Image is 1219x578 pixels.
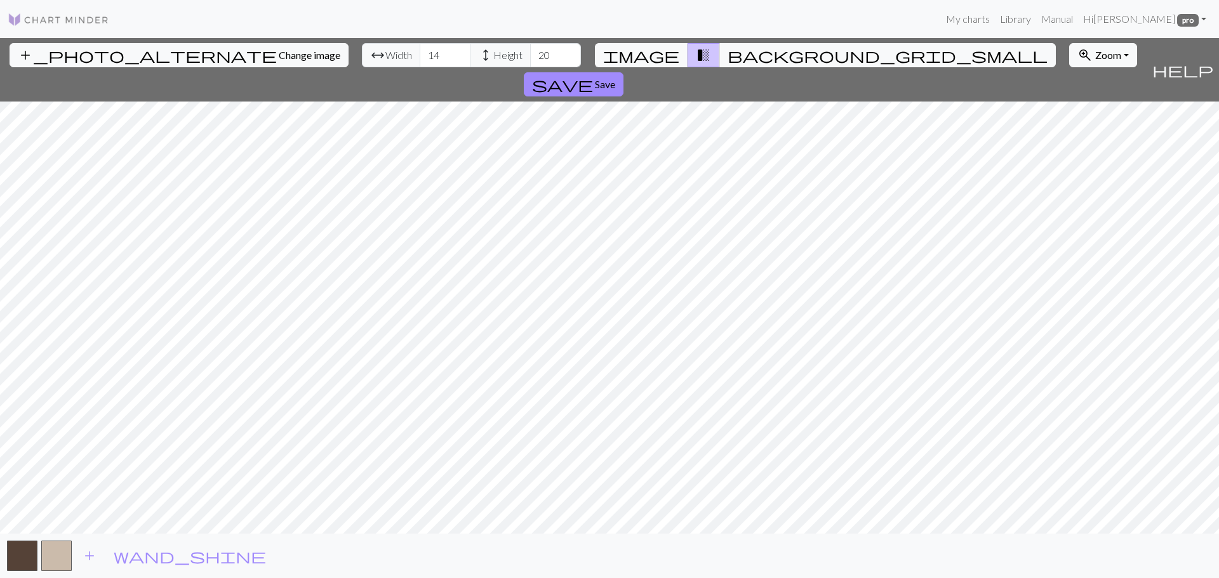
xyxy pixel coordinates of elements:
span: height [478,46,493,64]
span: zoom_in [1077,46,1093,64]
span: Save [595,78,615,90]
span: add_photo_alternate [18,46,277,64]
span: help [1152,61,1213,79]
button: Auto pick colours [105,544,274,568]
span: arrow_range [370,46,385,64]
span: Height [493,48,523,63]
button: Zoom [1069,43,1137,67]
button: Save [524,72,623,96]
span: Width [385,48,412,63]
span: image [603,46,679,64]
button: Help [1147,38,1219,102]
a: My charts [941,6,995,32]
a: Hi[PERSON_NAME] pro [1078,6,1211,32]
a: Manual [1036,6,1078,32]
span: save [532,76,593,93]
span: pro [1177,14,1199,27]
span: transition_fade [696,46,711,64]
img: Logo [8,12,109,27]
span: Zoom [1095,49,1121,61]
a: Library [995,6,1036,32]
span: Change image [279,49,340,61]
button: Add color [74,544,105,568]
button: Change image [10,43,349,67]
span: add [82,547,97,565]
span: background_grid_small [728,46,1048,64]
span: wand_shine [114,547,266,565]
